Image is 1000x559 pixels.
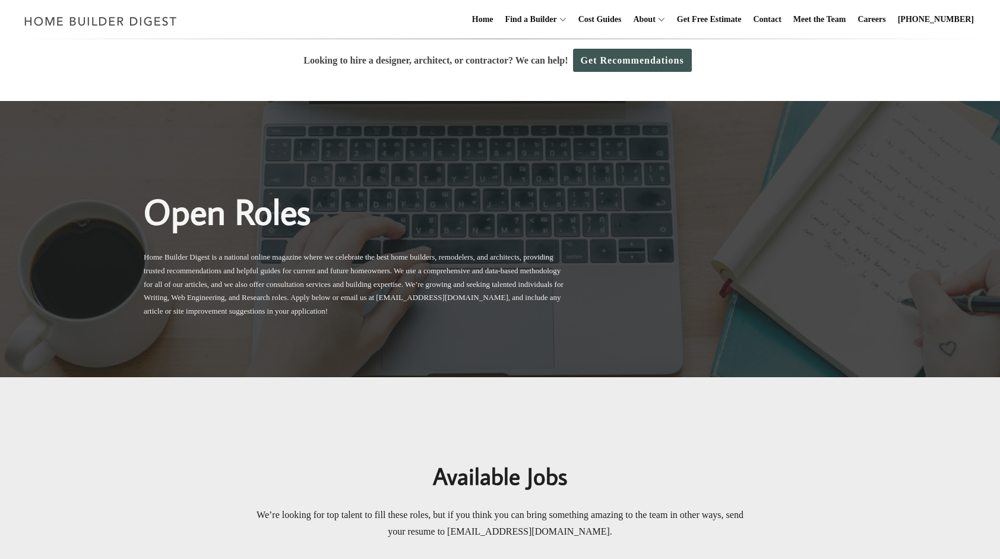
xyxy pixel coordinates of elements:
[672,1,746,39] a: Get Free Estimate
[574,1,626,39] a: Cost Guides
[748,1,786,39] a: Contact
[573,49,692,72] a: Get Recommendations
[144,251,568,318] p: Home Builder Digest is a national online magazine where we celebrate the best home builders, remo...
[893,1,979,39] a: [PHONE_NUMBER]
[251,434,749,494] h2: Available Jobs
[467,1,498,39] a: Home
[19,10,182,33] img: Home Builder Digest
[144,149,568,238] h2: Open Roles
[251,507,749,540] p: We’re looking for top talent to fill these roles, but if you think you can bring something amazin...
[628,1,655,39] a: About
[853,1,891,39] a: Careers
[501,1,557,39] a: Find a Builder
[789,1,851,39] a: Meet the Team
